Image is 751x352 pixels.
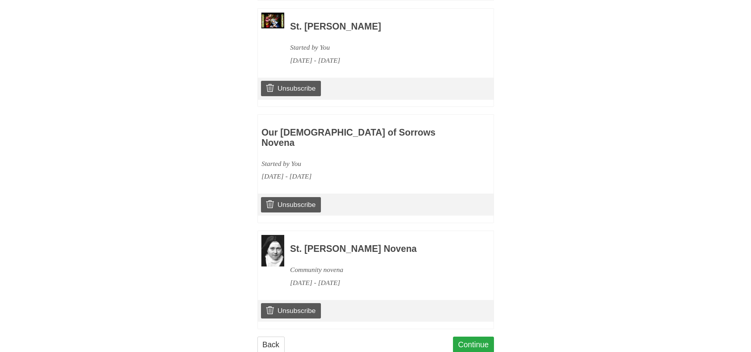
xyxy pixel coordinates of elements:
[290,244,472,254] h3: St. [PERSON_NAME] Novena
[261,13,284,28] img: Novena image
[290,276,472,289] div: [DATE] - [DATE]
[290,54,472,67] div: [DATE] - [DATE]
[261,197,321,212] a: Unsubscribe
[261,303,321,318] a: Unsubscribe
[290,22,472,32] h3: St. [PERSON_NAME]
[290,41,472,54] div: Started by You
[261,235,284,266] img: Novena image
[261,157,444,170] div: Started by You
[261,81,321,96] a: Unsubscribe
[261,170,444,183] div: [DATE] - [DATE]
[261,128,444,148] h3: Our [DEMOGRAPHIC_DATA] of Sorrows Novena
[290,263,472,276] div: Community novena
